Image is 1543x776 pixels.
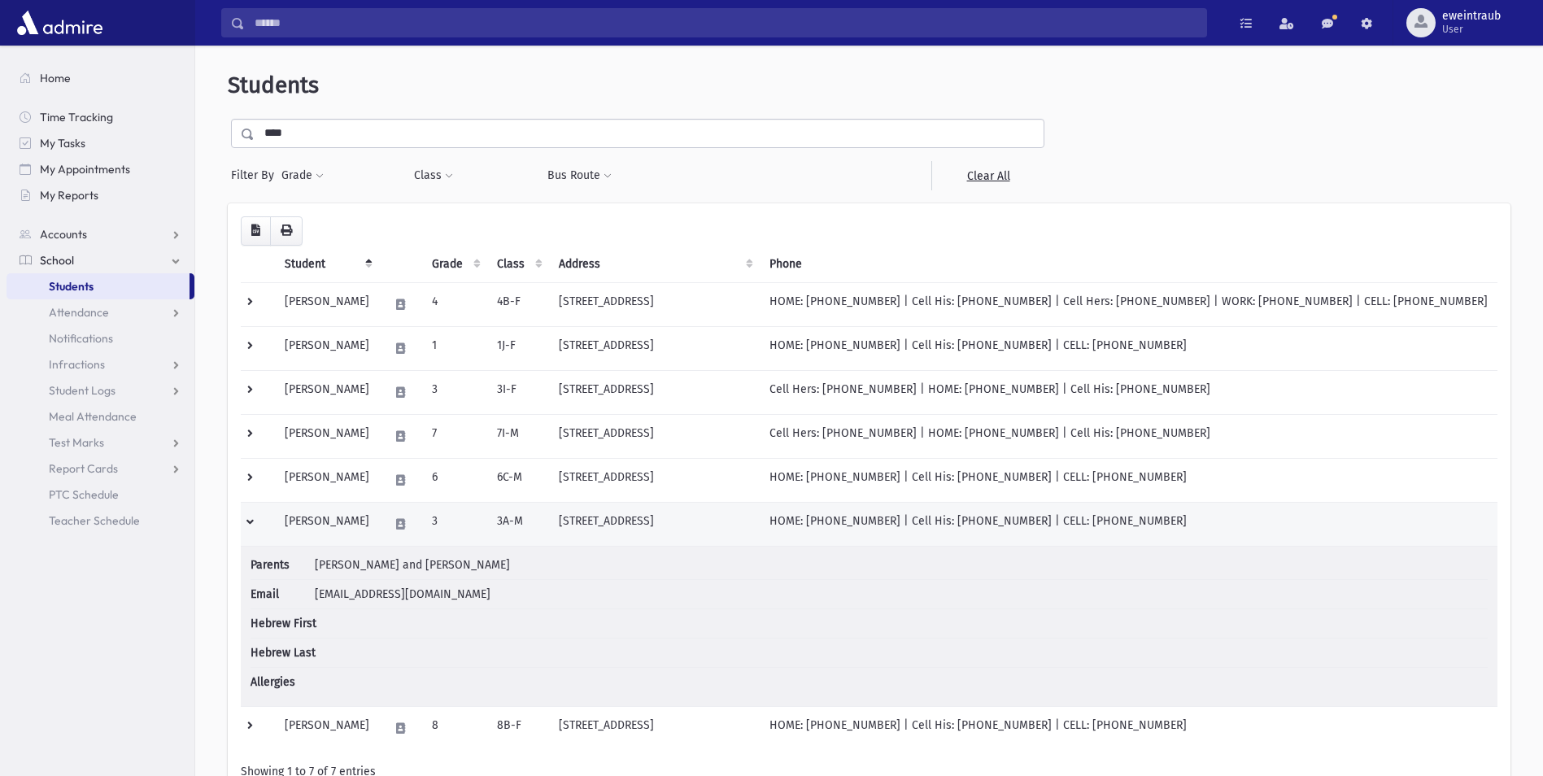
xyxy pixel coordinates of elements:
td: Cell Hers: [PHONE_NUMBER] | HOME: [PHONE_NUMBER] | Cell His: [PHONE_NUMBER] [760,370,1497,414]
button: CSV [241,216,271,246]
td: [PERSON_NAME] [275,458,379,502]
button: Print [270,216,303,246]
span: My Reports [40,188,98,203]
td: 6 [422,458,487,502]
a: Notifications [7,325,194,351]
span: PTC Schedule [49,487,119,502]
td: [STREET_ADDRESS] [549,282,760,326]
span: School [40,253,74,268]
span: [PERSON_NAME] and [PERSON_NAME] [315,558,510,572]
span: Parents [251,556,312,573]
a: Teacher Schedule [7,508,194,534]
a: My Appointments [7,156,194,182]
td: HOME: [PHONE_NUMBER] | Cell His: [PHONE_NUMBER] | CELL: [PHONE_NUMBER] [760,502,1497,546]
td: HOME: [PHONE_NUMBER] | Cell His: [PHONE_NUMBER] | CELL: [PHONE_NUMBER] [760,326,1497,370]
span: Home [40,71,71,85]
span: [EMAIL_ADDRESS][DOMAIN_NAME] [315,587,490,601]
td: [STREET_ADDRESS] [549,326,760,370]
button: Bus Route [547,161,612,190]
a: Attendance [7,299,194,325]
td: [STREET_ADDRESS] [549,370,760,414]
td: HOME: [PHONE_NUMBER] | Cell His: [PHONE_NUMBER] | CELL: [PHONE_NUMBER] [760,706,1497,750]
td: [PERSON_NAME] [275,370,379,414]
span: Accounts [40,227,87,242]
span: Notifications [49,331,113,346]
span: My Tasks [40,136,85,150]
td: HOME: [PHONE_NUMBER] | Cell His: [PHONE_NUMBER] | CELL: [PHONE_NUMBER] [760,458,1497,502]
button: Grade [281,161,325,190]
span: Attendance [49,305,109,320]
a: Clear All [931,161,1044,190]
a: School [7,247,194,273]
td: [STREET_ADDRESS] [549,414,760,458]
td: 3I-F [487,370,549,414]
td: Cell Hers: [PHONE_NUMBER] | HOME: [PHONE_NUMBER] | Cell His: [PHONE_NUMBER] [760,414,1497,458]
td: 1J-F [487,326,549,370]
td: 4B-F [487,282,549,326]
span: Students [228,72,319,98]
td: 3A-M [487,502,549,546]
span: Students [49,279,94,294]
span: Infractions [49,357,105,372]
a: Test Marks [7,429,194,456]
td: [PERSON_NAME] [275,282,379,326]
td: 8 [422,706,487,750]
span: My Appointments [40,162,130,177]
td: [STREET_ADDRESS] [549,706,760,750]
a: PTC Schedule [7,482,194,508]
span: Report Cards [49,461,118,476]
span: Email [251,586,312,603]
a: My Reports [7,182,194,208]
span: Test Marks [49,435,104,450]
span: User [1442,23,1501,36]
td: [PERSON_NAME] [275,326,379,370]
td: 8B-F [487,706,549,750]
td: 3 [422,370,487,414]
span: eweintraub [1442,10,1501,23]
td: 3 [422,502,487,546]
td: [STREET_ADDRESS] [549,458,760,502]
td: HOME: [PHONE_NUMBER] | Cell His: [PHONE_NUMBER] | Cell Hers: [PHONE_NUMBER] | WORK: [PHONE_NUMBER... [760,282,1497,326]
span: Time Tracking [40,110,113,124]
a: Time Tracking [7,104,194,130]
th: Phone [760,246,1497,283]
a: Accounts [7,221,194,247]
th: Class: activate to sort column ascending [487,246,549,283]
td: 6C-M [487,458,549,502]
td: 1 [422,326,487,370]
span: Hebrew First [251,615,316,632]
a: Meal Attendance [7,403,194,429]
button: Class [413,161,454,190]
td: 7 [422,414,487,458]
td: 7I-M [487,414,549,458]
th: Address: activate to sort column ascending [549,246,760,283]
a: Report Cards [7,456,194,482]
span: Filter By [231,167,281,184]
input: Search [245,8,1206,37]
span: Hebrew Last [251,644,316,661]
a: My Tasks [7,130,194,156]
a: Infractions [7,351,194,377]
span: Student Logs [49,383,116,398]
a: Students [7,273,190,299]
td: [STREET_ADDRESS] [549,502,760,546]
th: Grade: activate to sort column ascending [422,246,487,283]
td: [PERSON_NAME] [275,706,379,750]
td: [PERSON_NAME] [275,414,379,458]
th: Student: activate to sort column descending [275,246,379,283]
a: Home [7,65,194,91]
span: Allergies [251,674,312,691]
td: 4 [422,282,487,326]
span: Meal Attendance [49,409,137,424]
img: AdmirePro [13,7,107,39]
td: [PERSON_NAME] [275,502,379,546]
span: Teacher Schedule [49,513,140,528]
a: Student Logs [7,377,194,403]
